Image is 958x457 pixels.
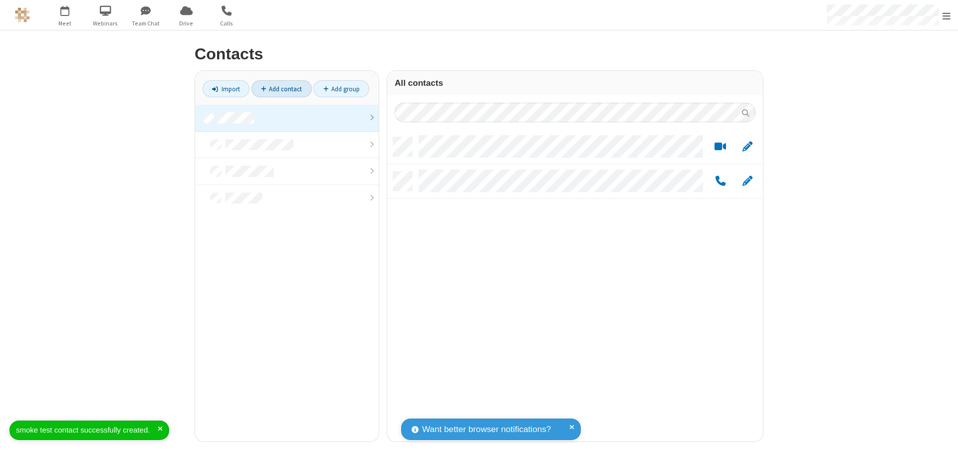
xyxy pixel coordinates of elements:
button: Edit [737,175,757,188]
h2: Contacts [195,45,763,63]
button: Call by phone [711,175,730,188]
a: Add contact [251,80,312,97]
span: Calls [208,19,245,28]
div: smoke test contact successfully created. [16,425,158,436]
div: grid [387,130,763,442]
span: Meet [46,19,84,28]
span: Webinars [87,19,124,28]
img: QA Selenium DO NOT DELETE OR CHANGE [15,7,30,22]
button: Edit [737,141,757,153]
h3: All contacts [395,78,755,88]
iframe: Chat [933,431,951,450]
a: Import [203,80,249,97]
button: Start a video meeting [711,141,730,153]
span: Drive [168,19,205,28]
a: Add group [313,80,369,97]
span: Want better browser notifications? [422,423,551,436]
span: Team Chat [127,19,165,28]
